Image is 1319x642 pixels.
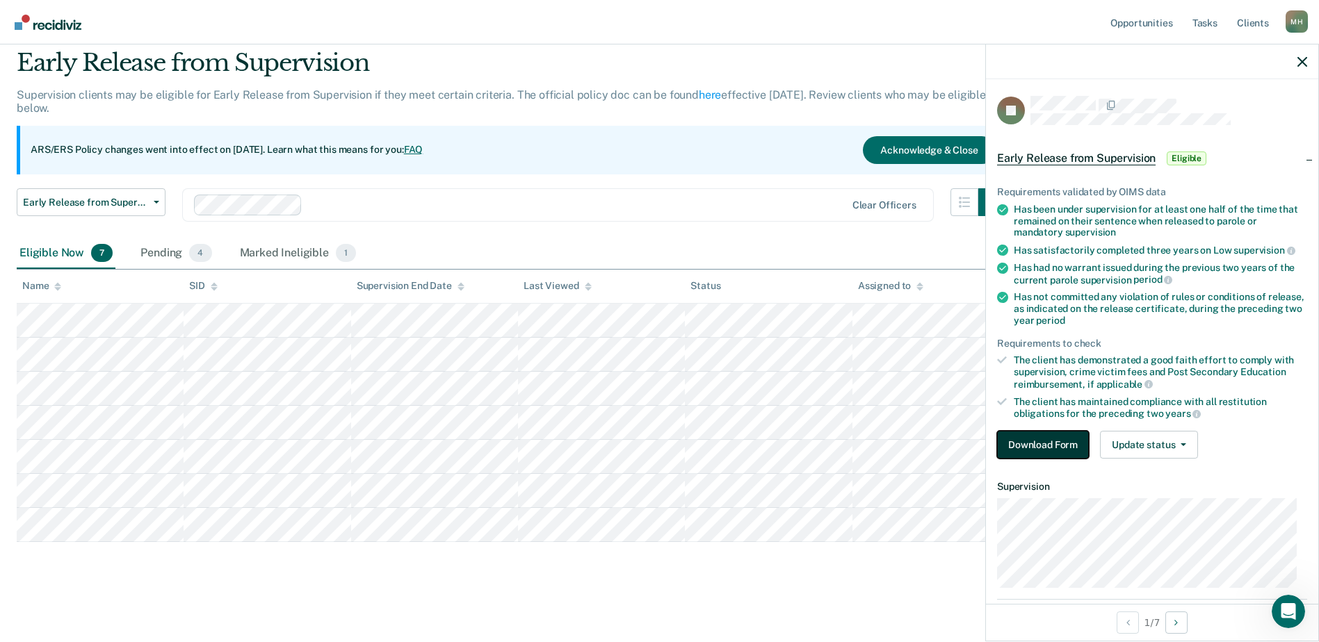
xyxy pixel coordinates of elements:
[1014,354,1307,390] div: The client has demonstrated a good faith effort to comply with supervision, crime victim fees and...
[1167,151,1206,165] span: Eligible
[22,280,61,292] div: Name
[404,144,423,155] a: FAQ
[997,481,1307,493] dt: Supervision
[699,88,721,101] a: here
[986,136,1318,181] div: Early Release from SupervisionEligible
[237,238,359,269] div: Marked Ineligible
[863,136,995,164] button: Acknowledge & Close
[858,280,923,292] div: Assigned to
[138,238,214,269] div: Pending
[1100,431,1198,459] button: Update status
[997,186,1307,198] div: Requirements validated by OIMS data
[986,604,1318,641] div: 1 / 7
[997,431,1089,459] button: Download Form
[336,244,356,262] span: 1
[23,197,148,208] span: Early Release from Supervision
[1097,379,1153,390] span: applicable
[357,280,464,292] div: Supervision End Date
[1014,396,1307,420] div: The client has maintained compliance with all restitution obligations for the preceding two
[1133,274,1172,285] span: period
[690,280,720,292] div: Status
[189,244,211,262] span: 4
[1233,245,1295,256] span: supervision
[1286,10,1308,33] div: M H
[852,199,916,211] div: Clear officers
[1014,244,1307,256] div: Has satisfactorily completed three years on Low
[997,151,1156,165] span: Early Release from Supervision
[1014,262,1307,286] div: Has had no warrant issued during the previous two years of the current parole supervision
[17,88,986,115] p: Supervision clients may be eligible for Early Release from Supervision if they meet certain crite...
[1272,595,1305,628] iframe: Intercom live chat
[1065,227,1116,238] span: supervision
[91,244,113,262] span: 7
[524,280,591,292] div: Last Viewed
[997,338,1307,349] div: Requirements to check
[1165,611,1188,634] button: Next Opportunity
[1014,204,1307,238] div: Has been under supervision for at least one half of the time that remained on their sentence when...
[31,143,423,157] p: ARS/ERS Policy changes went into effect on [DATE]. Learn what this means for you:
[15,15,81,30] img: Recidiviz
[1117,611,1139,634] button: Previous Opportunity
[1014,291,1307,326] div: Has not committed any violation of rules or conditions of release, as indicated on the release ce...
[1165,408,1201,419] span: years
[189,280,218,292] div: SID
[17,238,115,269] div: Eligible Now
[1286,10,1308,33] button: Profile dropdown button
[1036,315,1065,326] span: period
[997,431,1094,459] a: Navigate to form link
[17,49,1006,88] div: Early Release from Supervision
